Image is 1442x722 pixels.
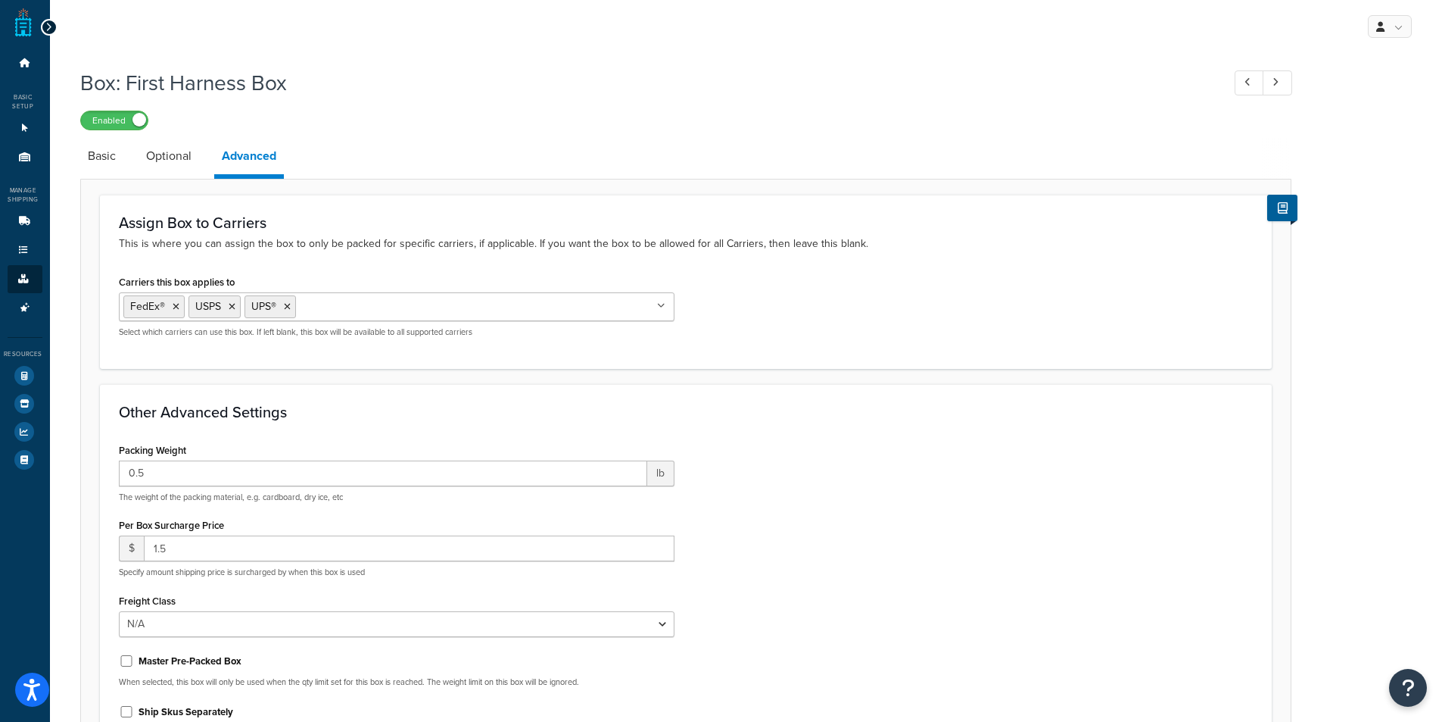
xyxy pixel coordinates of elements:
label: Freight Class [119,595,176,607]
li: Test Your Rates [8,362,42,389]
a: Basic [80,138,123,174]
li: Shipping Rules [8,236,42,264]
p: Specify amount shipping price is surcharged by when this box is used [119,567,674,578]
a: Next Record [1263,70,1292,95]
li: Origins [8,143,42,171]
label: Master Pre-Packed Box [139,655,241,668]
span: $ [119,536,144,561]
h3: Assign Box to Carriers [119,214,1253,231]
li: Analytics [8,418,42,445]
a: Previous Record [1235,70,1264,95]
button: Open Resource Center [1389,669,1427,707]
p: When selected, this box will only be used when the qty limit set for this box is reached. The wei... [119,677,674,688]
h3: Other Advanced Settings [119,404,1253,420]
li: Marketplace [8,390,42,417]
span: lb [647,461,674,486]
h1: Box: First Harness Box [80,68,1207,98]
button: Show Help Docs [1267,195,1297,221]
li: Websites [8,114,42,142]
p: This is where you can assign the box to only be packed for specific carriers, if applicable. If y... [119,236,1253,252]
span: USPS [195,298,221,314]
label: Carriers this box applies to [119,277,235,288]
a: Optional [139,138,199,174]
li: Carriers [8,208,42,236]
li: Help Docs [8,446,42,474]
li: Boxes [8,265,42,293]
p: The weight of the packing material, e.g. cardboard, dry ice, etc [119,492,674,503]
li: Advanced Features [8,294,42,322]
p: Select which carriers can use this box. If left blank, this box will be available to all supporte... [119,327,674,338]
li: Dashboard [8,49,42,77]
a: Advanced [214,138,284,179]
label: Per Box Surcharge Price [119,520,224,531]
label: Packing Weight [119,445,186,456]
label: Ship Skus Separately [139,705,233,719]
label: Enabled [81,111,148,130]
span: UPS® [251,298,276,314]
span: FedEx® [130,298,165,314]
